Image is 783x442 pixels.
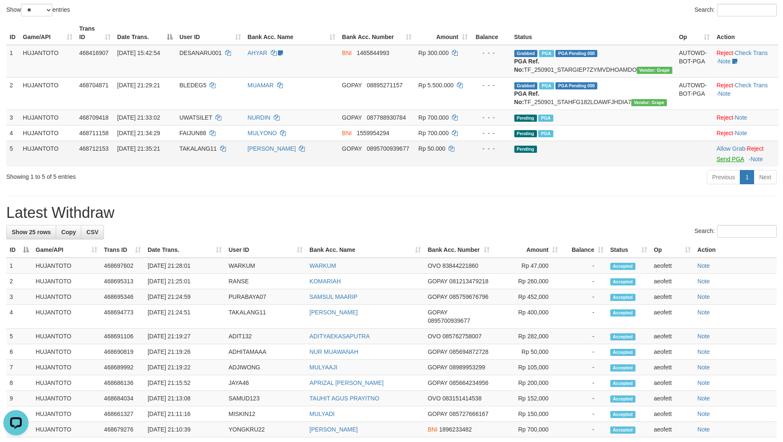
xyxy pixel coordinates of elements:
[514,146,537,153] span: Pending
[79,82,109,89] span: 468704871
[248,50,267,56] a: AHYAR
[367,82,403,89] span: Copy 08895271157 to clipboard
[697,278,710,285] a: Note
[713,125,778,141] td: ·
[538,130,553,137] span: PGA
[418,145,446,152] span: Rp 50.000
[306,242,424,258] th: Bank Acc. Name: activate to sort column ascending
[6,391,32,406] td: 9
[697,309,710,316] a: Note
[225,258,306,274] td: WARKUM
[514,130,537,137] span: Pending
[474,129,508,137] div: - - -
[514,58,539,73] b: PGA Ref. No:
[20,110,76,125] td: HUJANTOTO
[32,242,101,258] th: Game/API: activate to sort column ascending
[61,229,76,235] span: Copy
[144,344,225,360] td: [DATE] 21:19:26
[114,21,176,45] th: Date Trans.: activate to sort column descending
[6,344,32,360] td: 6
[439,426,472,433] span: Copy 1896233482 to clipboard
[697,348,710,355] a: Note
[101,242,144,258] th: Trans ID: activate to sort column ascending
[474,49,508,57] div: - - -
[443,262,479,269] span: Copy 83844221860 to clipboard
[179,130,206,136] span: FAIJUN88
[493,274,561,289] td: Rp 260,000
[754,170,777,184] a: Next
[428,426,437,433] span: BNI
[561,406,607,422] td: -
[716,145,745,152] a: Allow Grab
[6,329,32,344] td: 5
[514,90,539,105] b: PGA Ref. No:
[610,380,635,387] span: Accepted
[493,422,561,437] td: Rp 700,000
[6,4,70,16] label: Show entries
[735,130,747,136] a: Note
[248,82,274,89] a: MUAMAR
[144,422,225,437] td: [DATE] 21:10:39
[651,406,694,422] td: aeofett
[610,333,635,340] span: Accepted
[493,329,561,344] td: Rp 282,000
[697,293,710,300] a: Note
[697,364,710,371] a: Note
[740,170,754,184] a: 1
[79,145,109,152] span: 468712153
[418,82,454,89] span: Rp 5.500.000
[651,391,694,406] td: aeofett
[428,333,441,340] span: OVO
[248,130,277,136] a: MULYONO
[697,379,710,386] a: Note
[610,395,635,403] span: Accepted
[86,229,99,235] span: CSV
[367,145,409,152] span: Copy 0895700939677 to clipboard
[6,274,32,289] td: 2
[248,145,296,152] a: [PERSON_NAME]
[716,145,747,152] span: ·
[32,305,101,329] td: HUJANTOTO
[117,145,160,152] span: [DATE] 21:35:21
[101,360,144,375] td: 468689992
[418,130,449,136] span: Rp 700.000
[637,67,672,74] span: Vendor URL: https://settle31.1velocity.biz
[561,258,607,274] td: -
[101,422,144,437] td: 468679276
[32,344,101,360] td: HUJANTOTO
[610,426,635,434] span: Accepted
[20,141,76,167] td: HUJANTOTO
[32,422,101,437] td: HUJANTOTO
[716,82,733,89] a: Reject
[225,391,306,406] td: SAMUD123
[561,274,607,289] td: -
[6,360,32,375] td: 7
[79,50,109,56] span: 468416907
[717,225,777,238] input: Search:
[309,364,337,371] a: MULYAAJI
[309,333,370,340] a: ADITYAEKASAPUTRA
[367,114,406,121] span: Copy 087788930784 to clipboard
[225,344,306,360] td: ADHITAMAAA
[6,242,32,258] th: ID: activate to sort column descending
[561,344,607,360] td: -
[20,125,76,141] td: HUJANTOTO
[79,114,109,121] span: 468709418
[676,21,713,45] th: Op: activate to sort column ascending
[21,4,52,16] select: Showentries
[309,348,358,355] a: NUR MUAWANAH
[713,141,778,167] td: ·
[716,50,733,56] a: Reject
[555,82,597,89] span: PGA Pending
[6,375,32,391] td: 8
[449,411,488,417] span: Copy 085727666167 to clipboard
[539,82,554,89] span: Marked by aeofett
[176,21,244,45] th: User ID: activate to sort column ascending
[493,360,561,375] td: Rp 105,000
[716,130,733,136] a: Reject
[610,278,635,285] span: Accepted
[225,305,306,329] td: TAKALANG11
[144,329,225,344] td: [DATE] 21:19:27
[12,229,51,235] span: Show 25 rows
[309,278,341,285] a: KOMARIAH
